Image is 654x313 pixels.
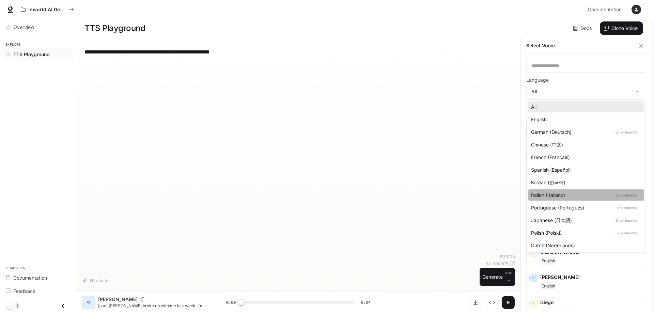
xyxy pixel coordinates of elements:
div: Italian (Italiano) [531,191,639,199]
div: Chinese (中文) [531,141,639,148]
p: Experimental [614,205,639,211]
div: All [531,103,639,110]
p: Experimental [614,129,639,135]
p: Experimental [614,217,639,223]
div: Korean (한국어) [531,179,639,186]
div: Portuguese (Português) [531,204,639,211]
div: English [531,116,639,123]
div: Japanese (日本語) [531,217,639,224]
div: French (Français) [531,154,639,161]
p: Experimental [614,192,639,198]
div: Dutch (Nederlands) [531,242,639,249]
div: Polish (Polski) [531,229,639,236]
div: German (Deutsch) [531,128,639,136]
p: Experimental [614,230,639,236]
div: Spanish (Español) [531,166,639,173]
